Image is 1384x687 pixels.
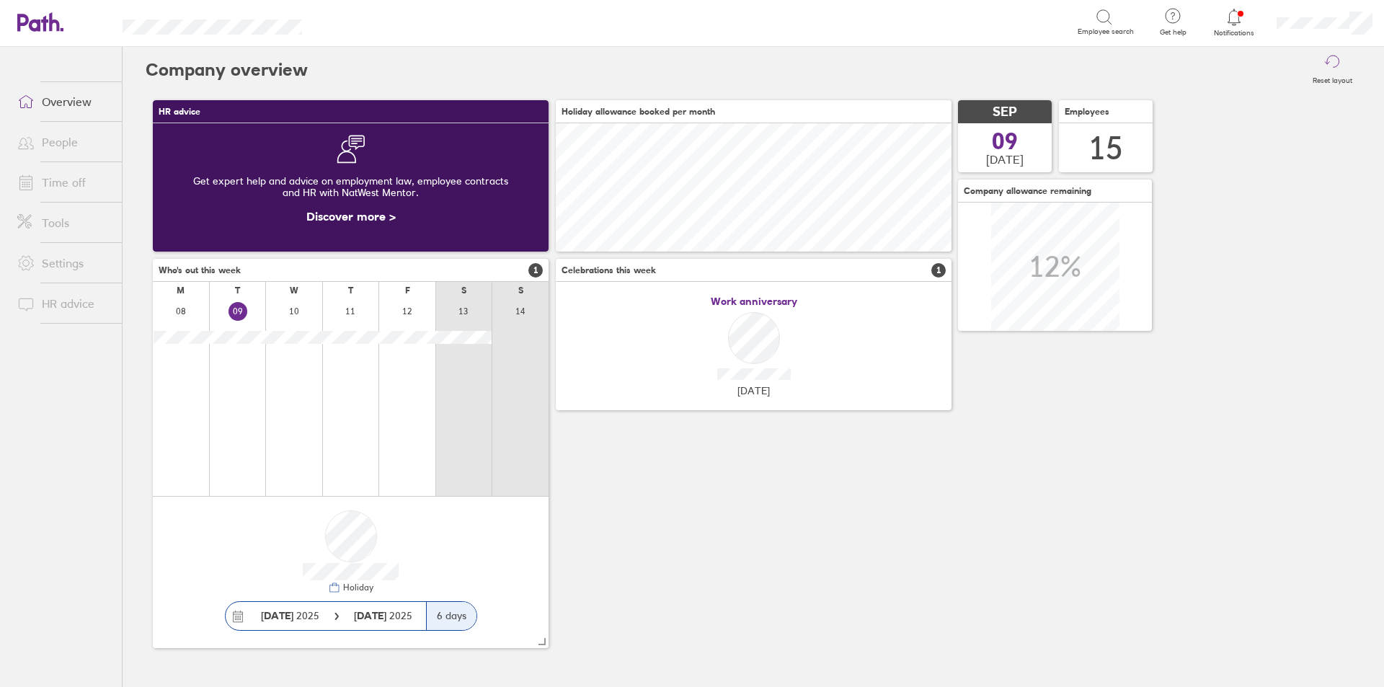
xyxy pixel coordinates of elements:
[159,107,200,117] span: HR advice
[993,105,1017,120] span: SEP
[992,130,1018,153] span: 09
[146,47,308,93] h2: Company overview
[737,385,770,396] span: [DATE]
[1304,72,1361,85] label: Reset layout
[6,249,122,278] a: Settings
[1078,27,1134,36] span: Employee search
[405,285,410,296] div: F
[6,87,122,116] a: Overview
[235,285,240,296] div: T
[964,186,1091,196] span: Company allowance remaining
[354,609,389,622] strong: [DATE]
[177,285,185,296] div: M
[1304,47,1361,93] button: Reset layout
[6,168,122,197] a: Time off
[986,153,1024,166] span: [DATE]
[1211,29,1258,37] span: Notifications
[528,263,543,278] span: 1
[461,285,466,296] div: S
[6,128,122,156] a: People
[340,582,373,593] div: Holiday
[290,285,298,296] div: W
[306,209,396,223] a: Discover more >
[518,285,523,296] div: S
[341,15,378,28] div: Search
[1150,28,1197,37] span: Get help
[711,296,797,307] span: Work anniversary
[354,610,412,621] span: 2025
[562,265,656,275] span: Celebrations this week
[6,289,122,318] a: HR advice
[159,265,241,275] span: Who's out this week
[348,285,353,296] div: T
[6,208,122,237] a: Tools
[426,602,476,630] div: 6 days
[1065,107,1109,117] span: Employees
[1088,130,1123,167] div: 15
[562,107,715,117] span: Holiday allowance booked per month
[261,609,293,622] strong: [DATE]
[931,263,946,278] span: 1
[164,164,537,210] div: Get expert help and advice on employment law, employee contracts and HR with NatWest Mentor.
[261,610,319,621] span: 2025
[1211,7,1258,37] a: Notifications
